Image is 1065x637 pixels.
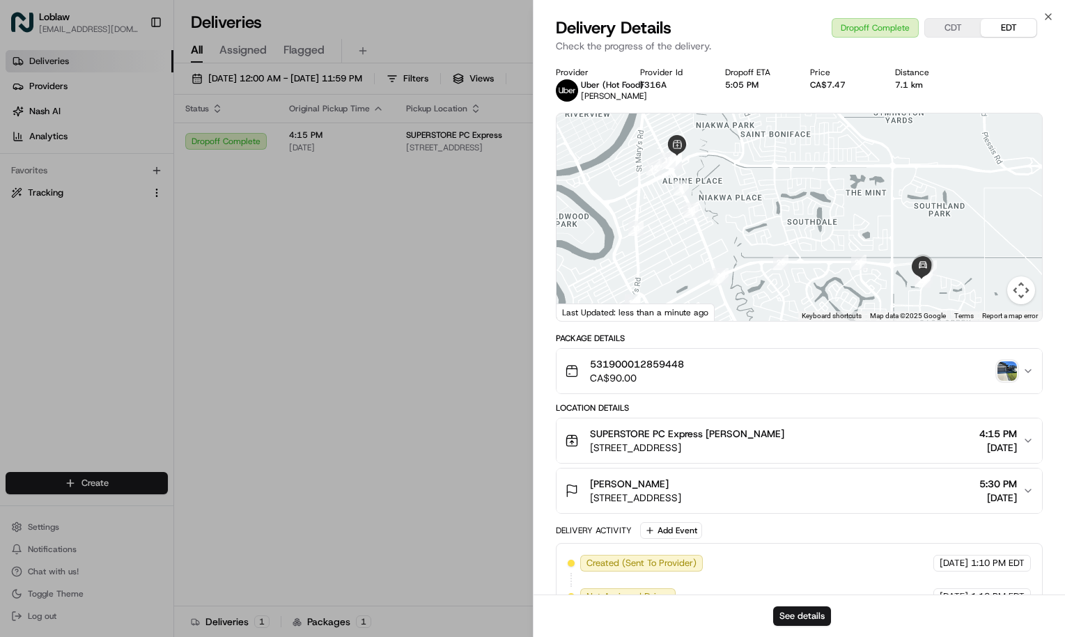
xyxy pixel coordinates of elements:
[979,441,1017,455] span: [DATE]
[997,361,1017,381] img: photo_proof_of_delivery image
[895,79,958,91] div: 7.1 km
[954,312,974,320] a: Terms (opens in new tab)
[590,357,684,371] span: 531900012859448
[556,79,578,102] img: uber-new-logo.jpeg
[586,590,669,603] span: Not Assigned Driver
[915,272,931,288] div: 25
[674,180,689,196] div: 3
[925,19,981,37] button: CDT
[625,295,640,310] div: 10
[625,294,641,309] div: 7
[560,303,606,321] a: Open this area in Google Maps (opens a new window)
[979,477,1017,491] span: 5:30 PM
[802,311,862,321] button: Keyboard shortcuts
[982,312,1038,320] a: Report a map error
[556,67,619,78] div: Provider
[628,221,644,236] div: 11
[646,160,662,175] div: 12
[940,557,968,569] span: [DATE]
[590,491,681,505] span: [STREET_ADDRESS]
[895,67,958,78] div: Distance
[590,427,784,441] span: SUPERSTORE PC Express [PERSON_NAME]
[851,255,866,270] div: 21
[710,270,725,285] div: 2
[979,491,1017,505] span: [DATE]
[557,418,1043,463] button: SUPERSTORE PC Express [PERSON_NAME][STREET_ADDRESS]4:15 PM[DATE]
[581,91,647,102] span: [PERSON_NAME]
[870,312,946,320] span: Map data ©2025 Google
[625,294,640,310] div: 9
[773,255,788,270] div: 20
[557,469,1043,513] button: [PERSON_NAME][STREET_ADDRESS]5:30 PM[DATE]
[810,67,873,78] div: Price
[586,557,697,569] span: Created (Sent To Provider)
[557,349,1043,393] button: 531900012859448CA$90.00photo_proof_of_delivery image
[560,303,606,321] img: Google
[590,371,684,385] span: CA$90.00
[590,441,784,455] span: [STREET_ADDRESS]
[557,304,715,321] div: Last Updated: less than a minute ago
[556,17,671,39] span: Delivery Details
[981,19,1036,37] button: EDT
[640,67,703,78] div: Provider Id
[640,522,702,539] button: Add Event
[725,67,788,78] div: Dropoff ETA
[660,152,676,168] div: 17
[979,427,1017,441] span: 4:15 PM
[713,268,729,283] div: 19
[725,79,788,91] div: 5:05 PM
[590,477,669,491] span: [PERSON_NAME]
[683,203,699,218] div: 18
[940,590,968,603] span: [DATE]
[556,39,1043,53] p: Check the progress of the delivery.
[810,79,873,91] div: CA$7.47
[1007,276,1035,304] button: Map camera controls
[971,557,1025,569] span: 1:10 PM EDT
[971,590,1025,603] span: 1:10 PM EDT
[556,333,1043,344] div: Package Details
[556,525,632,536] div: Delivery Activity
[640,79,667,91] button: F316A
[556,402,1043,414] div: Location Details
[581,79,644,91] span: Uber (Hot Food)
[773,606,831,626] button: See details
